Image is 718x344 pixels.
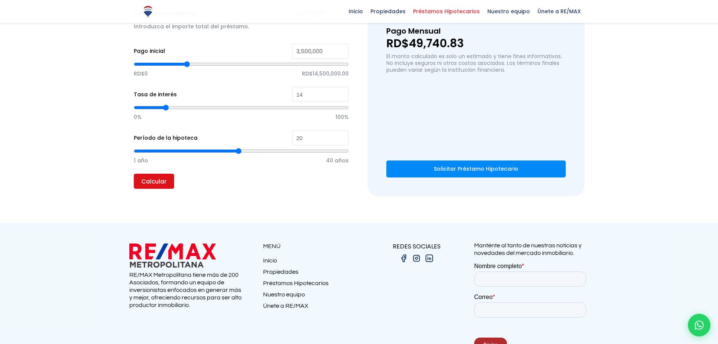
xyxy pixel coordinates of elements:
[335,111,349,123] span: 100%
[292,43,349,59] input: RD$
[409,6,484,17] span: Préstamos Hipotecarios
[134,155,148,166] span: 1 año
[129,271,244,309] p: RE/MAX Metropolitana tiene más de 200 Asociados, formando un equipo de inversionistas enfocados e...
[386,160,565,177] a: Solicitar Préstamo Hipotecario
[367,6,409,17] span: Propiedades
[326,155,349,166] span: 40 años
[134,174,174,189] input: Calcular
[484,6,534,17] span: Nuestro equipo
[302,68,349,79] span: RD$14,500,000.00
[399,254,408,263] img: facebook.png
[263,268,359,279] a: Propiedades
[134,90,177,99] label: Tasa de interés
[129,242,216,269] img: remax metropolitana logo
[386,53,565,73] p: El monto calculado es solo un estimado y tiene fines informativos. No incluye seguros ni otros co...
[134,23,249,30] span: Introduzca el importe total del préstamo.
[263,302,359,313] a: Únete a RE/MAX
[263,279,359,291] a: Préstamos Hipotecarios
[292,130,349,145] input: Years
[134,46,165,56] label: Pago inicial
[134,68,148,79] span: RD$0
[412,254,421,263] img: instagram.png
[359,242,474,251] p: REDES SOCIALES
[386,38,565,49] p: RD$49,740.83
[534,6,585,17] span: Únete a RE/MAX
[141,5,155,18] img: Logo de REMAX
[474,242,589,257] p: Manténte al tanto de nuestras noticias y novedades del mercado inmobiliario.
[292,87,349,102] input: %
[386,25,565,38] h3: Pago Mensual
[263,257,359,268] a: Inicio
[263,242,359,251] p: MENÚ
[345,6,367,17] span: Inicio
[134,111,142,123] span: 0%
[134,133,197,143] label: Período de la hipoteca
[263,291,359,302] a: Nuestro equipo
[425,254,434,263] img: linkedin.png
